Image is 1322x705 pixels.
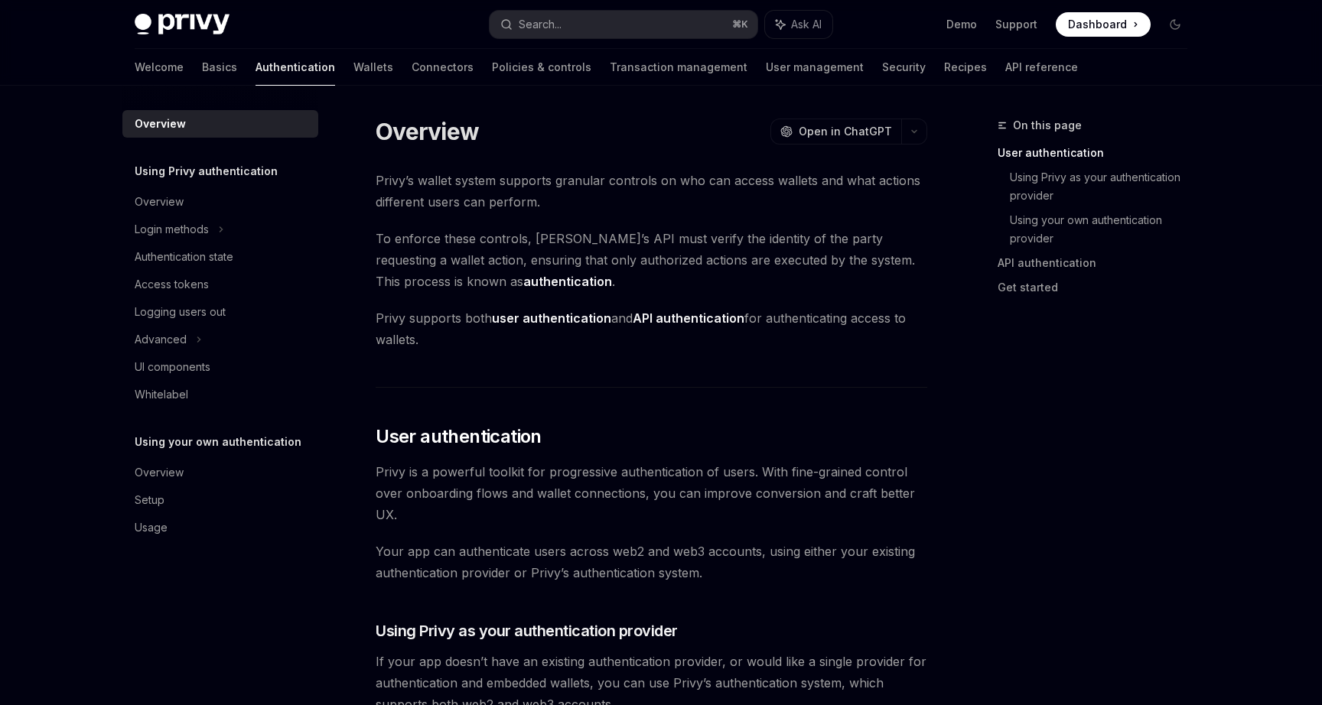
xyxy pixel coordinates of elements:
[998,141,1200,165] a: User authentication
[122,298,318,326] a: Logging users out
[633,310,744,326] strong: API authentication
[376,424,542,449] span: User authentication
[135,220,209,239] div: Login methods
[256,49,335,86] a: Authentication
[376,307,927,350] span: Privy supports both and for authenticating access to wallets.
[135,193,184,211] div: Overview
[791,17,822,32] span: Ask AI
[122,459,318,486] a: Overview
[944,49,987,86] a: Recipes
[135,463,184,482] div: Overview
[998,275,1200,300] a: Get started
[799,124,892,139] span: Open in ChatGPT
[1010,208,1200,251] a: Using your own authentication provider
[610,49,747,86] a: Transaction management
[122,271,318,298] a: Access tokens
[732,18,748,31] span: ⌘ K
[995,17,1037,32] a: Support
[1163,12,1187,37] button: Toggle dark mode
[765,11,832,38] button: Ask AI
[770,119,901,145] button: Open in ChatGPT
[766,49,864,86] a: User management
[122,486,318,514] a: Setup
[998,251,1200,275] a: API authentication
[882,49,926,86] a: Security
[519,15,562,34] div: Search...
[135,14,230,35] img: dark logo
[122,188,318,216] a: Overview
[523,274,612,289] strong: authentication
[376,461,927,525] span: Privy is a powerful toolkit for progressive authentication of users. With fine-grained control ov...
[135,385,188,404] div: Whitelabel
[1010,165,1200,208] a: Using Privy as your authentication provider
[135,491,164,509] div: Setup
[135,518,168,537] div: Usage
[1013,116,1082,135] span: On this page
[122,243,318,271] a: Authentication state
[376,170,927,213] span: Privy’s wallet system supports granular controls on who can access wallets and what actions diffe...
[1005,49,1078,86] a: API reference
[135,275,209,294] div: Access tokens
[1056,12,1151,37] a: Dashboard
[376,620,678,642] span: Using Privy as your authentication provider
[135,162,278,180] h5: Using Privy authentication
[376,118,479,145] h1: Overview
[135,303,226,321] div: Logging users out
[135,248,233,266] div: Authentication state
[122,353,318,381] a: UI components
[122,514,318,541] a: Usage
[135,49,184,86] a: Welcome
[353,49,393,86] a: Wallets
[492,310,611,326] strong: user authentication
[135,115,186,133] div: Overview
[946,17,977,32] a: Demo
[122,110,318,138] a: Overview
[135,330,187,349] div: Advanced
[376,541,927,583] span: Your app can authenticate users across web2 and web3 accounts, using either your existing authent...
[376,228,927,292] span: To enforce these controls, [PERSON_NAME]’s API must verify the identity of the party requesting a...
[135,358,210,376] div: UI components
[412,49,474,86] a: Connectors
[490,11,757,38] button: Search...⌘K
[492,49,591,86] a: Policies & controls
[122,381,318,408] a: Whitelabel
[1068,17,1127,32] span: Dashboard
[202,49,237,86] a: Basics
[135,433,301,451] h5: Using your own authentication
